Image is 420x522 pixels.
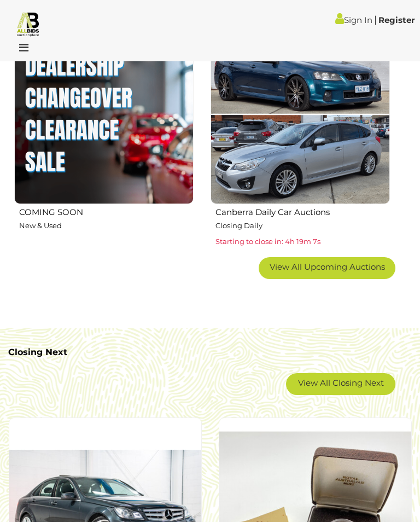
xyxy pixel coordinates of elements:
[14,25,194,204] img: COMING SOON
[210,24,390,249] a: Canberra Daily Car Auctions Closing Daily Starting to close in: 4h 19m 7s
[19,205,194,217] h2: COMING SOON
[270,262,385,272] span: View All Upcoming Auctions
[8,347,67,357] b: Closing Next
[19,219,194,232] p: New & Used
[335,15,372,25] a: Sign In
[374,14,377,26] span: |
[211,25,390,204] img: Canberra Daily Car Auctions
[215,219,390,232] p: Closing Daily
[286,373,395,395] a: View All Closing Next
[15,11,41,37] img: Allbids.com.au
[215,237,320,246] span: Starting to close in: 4h 19m 7s
[259,257,395,279] a: View All Upcoming Auctions
[215,205,390,217] h2: Canberra Daily Car Auctions
[378,15,415,25] a: Register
